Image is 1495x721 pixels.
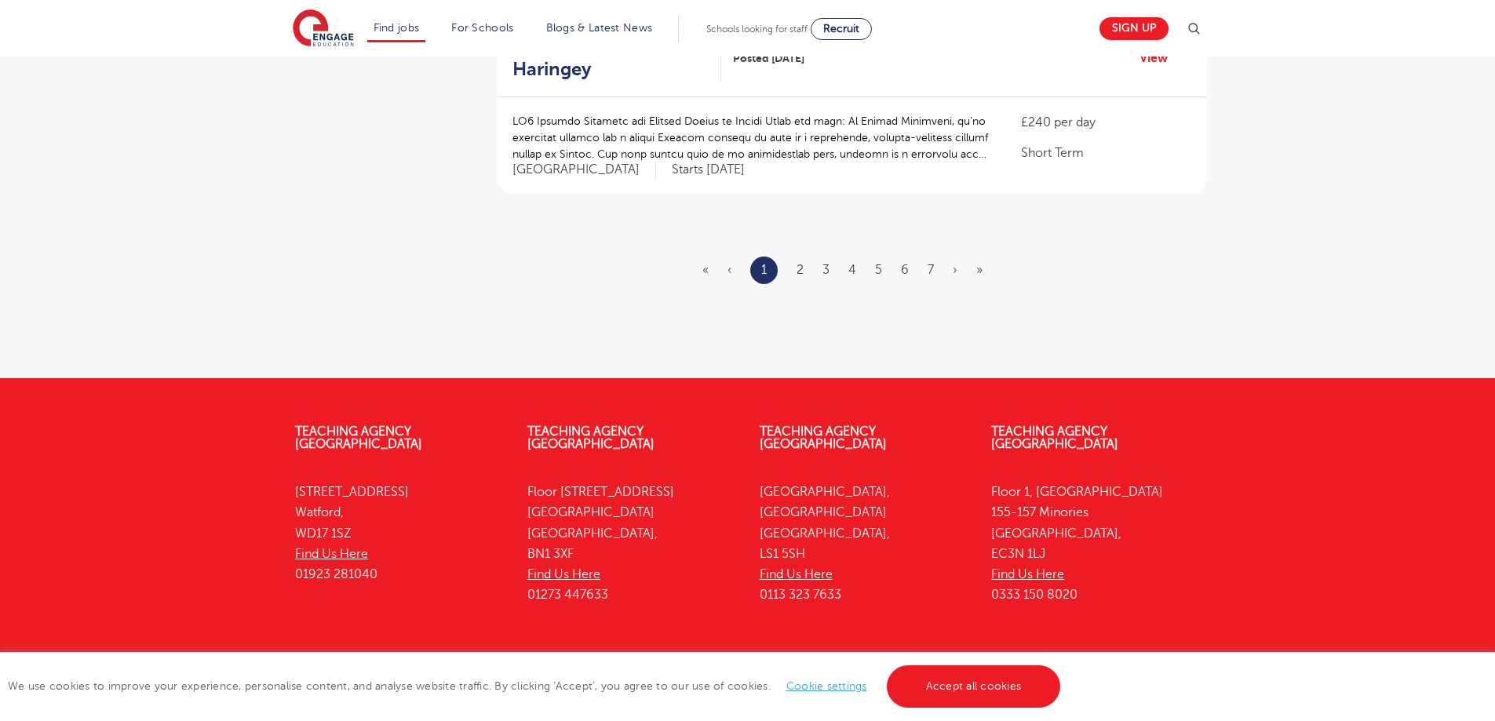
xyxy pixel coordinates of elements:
p: Floor 1, [GEOGRAPHIC_DATA] 155-157 Minories [GEOGRAPHIC_DATA], EC3N 1LJ 0333 150 8020 [991,482,1200,606]
a: Blogs & Latest News [546,22,653,34]
a: Teaching Agency [GEOGRAPHIC_DATA] [760,424,887,451]
a: Sign up [1099,17,1169,40]
a: Teaching Agency [GEOGRAPHIC_DATA] [527,424,655,451]
span: « [702,263,709,277]
a: 7 [928,263,934,277]
h2: KS1 Teacher - Haringey [512,35,709,81]
span: We use cookies to improve your experience, personalise content, and analyse website traffic. By c... [8,680,1064,692]
a: Cookie settings [786,680,867,692]
p: Short Term [1021,144,1191,162]
a: 2 [797,263,804,277]
a: View [1139,48,1180,68]
p: Starts [DATE] [672,162,745,178]
p: Floor [STREET_ADDRESS] [GEOGRAPHIC_DATA] [GEOGRAPHIC_DATA], BN1 3XF 01273 447633 [527,482,736,606]
a: 3 [822,263,830,277]
p: [GEOGRAPHIC_DATA], [GEOGRAPHIC_DATA] [GEOGRAPHIC_DATA], LS1 5SH 0113 323 7633 [760,482,968,606]
a: KS1 Teacher - Haringey [512,35,722,81]
a: For Schools [451,22,513,34]
span: ‹ [727,263,731,277]
span: [GEOGRAPHIC_DATA] [512,162,656,178]
a: 6 [901,263,909,277]
a: Find Us Here [295,547,368,561]
a: 5 [875,263,882,277]
a: Last [976,263,983,277]
p: LO6 Ipsumdo Sitametc adi Elitsed Doeius te Incidi Utlab etd magn: Al Enimad Minimveni, qu’no exer... [512,113,990,162]
a: 1 [761,260,767,280]
p: [STREET_ADDRESS] Watford, WD17 1SZ 01923 281040 [295,482,504,584]
a: Find jobs [374,22,420,34]
img: Engage Education [293,9,354,49]
span: Schools looking for staff [706,24,808,35]
a: Accept all cookies [887,665,1061,708]
a: Teaching Agency [GEOGRAPHIC_DATA] [991,424,1118,451]
a: Find Us Here [527,567,600,581]
p: £240 per day [1021,113,1191,132]
a: Next [953,263,957,277]
a: Find Us Here [991,567,1064,581]
a: Recruit [811,18,872,40]
span: Posted [DATE] [733,50,804,67]
span: Recruit [823,23,859,35]
a: Find Us Here [760,567,833,581]
a: Teaching Agency [GEOGRAPHIC_DATA] [295,424,422,451]
a: 4 [848,263,856,277]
